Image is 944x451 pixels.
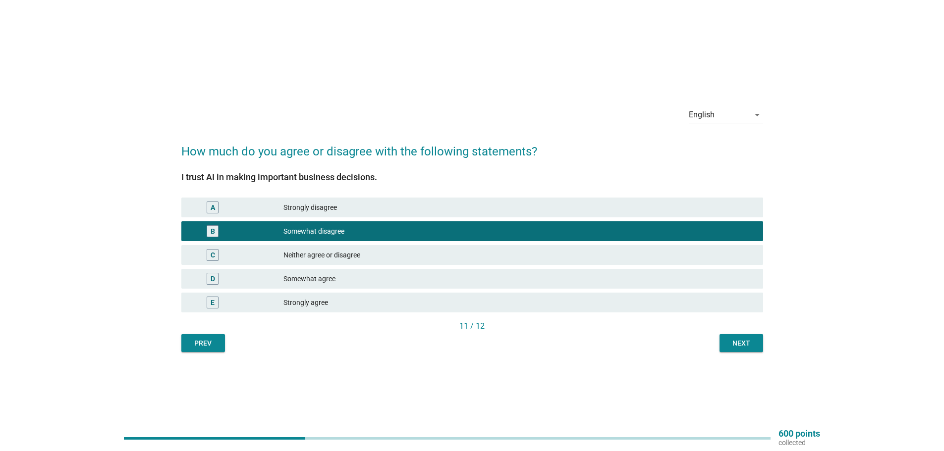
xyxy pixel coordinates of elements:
[283,297,755,308] div: Strongly agree
[727,338,755,349] div: Next
[211,226,215,237] div: B
[283,249,755,261] div: Neither agree or disagree
[181,334,225,352] button: Prev
[181,133,763,160] h2: How much do you agree or disagree with the following statements?
[283,201,755,213] div: Strongly disagree
[211,250,215,260] div: C
[211,202,215,213] div: A
[778,438,820,447] p: collected
[283,273,755,285] div: Somewhat agree
[778,429,820,438] p: 600 points
[211,274,215,284] div: D
[189,338,217,349] div: Prev
[689,110,715,119] div: English
[181,170,763,184] div: I trust AI in making important business decisions.
[720,334,763,352] button: Next
[181,320,763,332] div: 11 / 12
[751,109,763,121] i: arrow_drop_down
[211,298,215,308] div: E
[283,225,755,237] div: Somewhat disagree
